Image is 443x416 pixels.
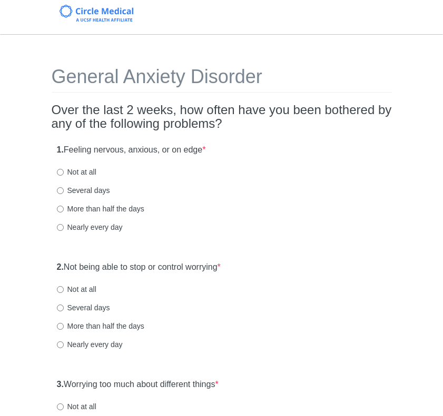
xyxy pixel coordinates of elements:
[57,305,64,311] input: Several days
[57,380,64,389] strong: 3.
[57,321,144,331] label: More than half the days
[57,169,64,176] input: Not at all
[57,187,64,194] input: Several days
[57,144,206,156] label: Feeling nervous, anxious, or on edge
[57,204,144,214] label: More than half the days
[57,286,64,293] input: Not at all
[57,222,123,232] label: Nearly every day
[57,262,64,271] strong: 2.
[57,167,96,177] label: Not at all
[57,379,219,391] label: Worrying too much about different things
[57,206,64,212] input: More than half the days
[57,323,64,330] input: More than half the days
[57,261,221,273] label: Not being able to stop or control worrying
[57,185,110,196] label: Several days
[52,66,392,93] h1: General Anxiety Disorder
[57,145,64,154] strong: 1.
[57,341,64,348] input: Nearly every day
[57,339,123,350] label: Nearly every day
[57,224,64,231] input: Nearly every day
[57,284,96,295] label: Not at all
[52,103,392,131] h2: Over the last 2 weeks, how often have you been bothered by any of the following problems?
[57,403,64,410] input: Not at all
[57,401,96,412] label: Not at all
[60,5,134,22] img: Circle Medical Logo
[57,302,110,313] label: Several days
